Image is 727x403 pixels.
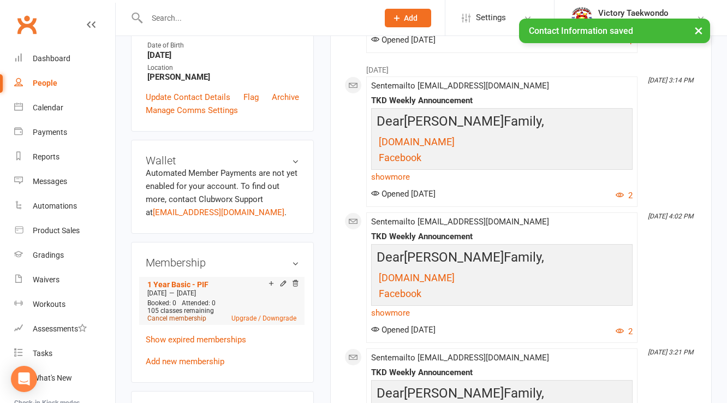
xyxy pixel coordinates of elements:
span: Add [404,14,418,22]
h3: Membership [146,257,299,269]
div: Tasks [33,349,52,358]
i: [DATE] 4:02 PM [648,212,693,220]
a: Show expired memberships [146,335,246,345]
span: Booked: 0 [147,299,176,307]
i: [DATE] 3:21 PM [648,348,693,356]
a: Update Contact Details [146,91,230,104]
a: People [14,71,115,96]
a: Manage Comms Settings [146,104,238,117]
no-payment-system: Automated Member Payments are not yet enabled for your account. To find out more, contact Clubwor... [146,168,297,217]
a: Cancel membership [147,315,206,322]
input: Search... [144,10,371,26]
div: Payments [33,128,67,137]
a: What's New [14,366,115,390]
a: Gradings [14,243,115,268]
div: Waivers [33,275,59,284]
div: Product Sales [33,226,80,235]
a: Facebook [379,153,421,163]
span: Instagram [379,168,424,179]
i: [DATE] 3:14 PM [648,76,693,84]
a: [EMAIL_ADDRESS][DOMAIN_NAME] [153,208,284,217]
a: Assessments [14,317,115,341]
span: Facebook [379,288,421,299]
span: Dear [377,250,404,265]
a: Archive [272,91,299,104]
a: Clubworx [13,11,40,38]
span: [DOMAIN_NAME] [379,136,455,147]
div: People [33,79,57,87]
strong: [DATE] [147,50,299,60]
span: Facebook [379,152,421,163]
span: Dear [377,386,404,401]
span: Dear [377,114,404,129]
a: Add new membership [146,357,224,366]
span: [PERSON_NAME] [404,114,504,129]
div: What's New [33,374,72,382]
a: Flag [243,91,259,104]
div: Automations [33,201,77,210]
button: Add [385,9,431,27]
div: Calendar [33,103,63,112]
div: TKD Weekly Announcement [371,232,633,241]
div: Victory Taekwondo Academy [598,18,696,28]
div: Victory Taekwondo [598,8,696,18]
div: Gradings [33,251,64,259]
div: Dashboard [33,54,70,63]
a: Messages [14,169,115,194]
span: Family, [504,386,544,401]
span: [PERSON_NAME] [404,386,504,401]
div: Reports [33,152,59,161]
a: Automations [14,194,115,218]
a: Workouts [14,292,115,317]
span: Family, [504,114,544,129]
a: [DOMAIN_NAME] [379,274,455,283]
div: — [145,289,299,298]
span: Family, [504,250,544,265]
a: Reports [14,145,115,169]
a: Upgrade / Downgrade [231,315,296,322]
button: 2 [616,189,633,202]
a: show more [371,169,633,185]
span: 105 classes remaining [147,307,214,315]
div: Workouts [33,300,65,309]
span: Opened [DATE] [371,189,436,199]
span: Sent email to [EMAIL_ADDRESS][DOMAIN_NAME] [371,81,549,91]
a: Waivers [14,268,115,292]
h3: Wallet [146,155,299,167]
a: 1 Year Basic - PIF [147,280,208,289]
div: Location [147,63,299,73]
a: Calendar [14,96,115,120]
button: 2 [616,325,633,338]
div: Contact Information saved [519,19,710,43]
a: Facebook [379,289,421,299]
div: Messages [33,177,67,186]
button: × [689,19,708,42]
a: Product Sales [14,218,115,243]
li: [DATE] [344,58,698,76]
span: Instagram [379,304,424,315]
span: [DOMAIN_NAME] [379,272,455,283]
div: Open Intercom Messenger [11,366,37,392]
strong: [PERSON_NAME] [147,72,299,82]
span: Sent email to [EMAIL_ADDRESS][DOMAIN_NAME] [371,217,549,227]
a: [DOMAIN_NAME] [379,138,455,147]
div: TKD Weekly Announcement [371,96,633,105]
span: Attended: 0 [182,299,216,307]
span: [DATE] [177,289,196,297]
a: show more [371,305,633,321]
a: Tasks [14,341,115,366]
span: [PERSON_NAME] [404,250,504,265]
span: [DATE] [147,289,166,297]
div: Assessments [33,324,87,333]
span: Sent email to [EMAIL_ADDRESS][DOMAIN_NAME] [371,353,549,363]
span: Opened [DATE] [371,325,436,335]
a: Payments [14,120,115,145]
img: thumb_image1542833429.png [571,7,593,29]
div: TKD Weekly Announcement [371,368,633,377]
span: Settings [476,5,506,30]
a: Dashboard [14,46,115,71]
